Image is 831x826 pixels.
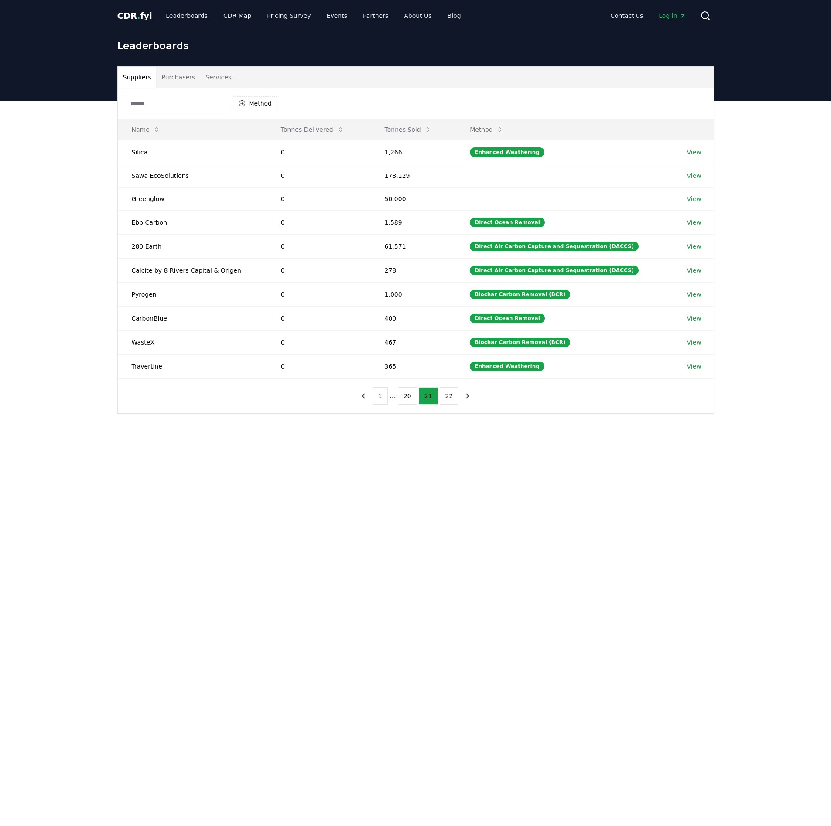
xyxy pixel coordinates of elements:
[687,171,701,180] a: View
[470,338,570,347] div: Biochar Carbon Removal (BCR)
[118,234,267,258] td: 280 Earth
[371,282,456,306] td: 1,000
[118,330,267,354] td: WasteX
[371,140,456,164] td: 1,266
[117,38,714,52] h1: Leaderboards
[118,140,267,164] td: Silica
[118,210,267,234] td: Ebb Carbon
[460,387,475,405] button: next page
[267,210,371,234] td: 0
[440,387,459,405] button: 22
[470,242,639,251] div: Direct Air Carbon Capture and Sequestration (DACCS)
[373,387,388,405] button: 1
[356,8,395,24] a: Partners
[470,362,544,371] div: Enhanced Weathering
[125,121,167,138] button: Name
[470,218,545,227] div: Direct Ocean Removal
[156,67,200,88] button: Purchasers
[390,391,396,401] li: ...
[603,8,650,24] a: Contact us
[371,354,456,378] td: 365
[687,362,701,371] a: View
[687,148,701,157] a: View
[687,242,701,251] a: View
[652,8,693,24] a: Log in
[687,290,701,299] a: View
[419,387,438,405] button: 21
[371,187,456,210] td: 50,000
[267,258,371,282] td: 0
[603,8,693,24] nav: Main
[118,354,267,378] td: Travertine
[267,234,371,258] td: 0
[267,164,371,187] td: 0
[117,10,152,21] span: CDR fyi
[267,187,371,210] td: 0
[470,290,570,299] div: Biochar Carbon Removal (BCR)
[320,8,354,24] a: Events
[260,8,318,24] a: Pricing Survey
[371,330,456,354] td: 467
[398,387,417,405] button: 20
[687,195,701,203] a: View
[659,11,686,20] span: Log in
[687,266,701,275] a: View
[118,258,267,282] td: Calcite by 8 Rivers Capital & Origen
[267,140,371,164] td: 0
[470,266,639,275] div: Direct Air Carbon Capture and Sequestration (DACCS)
[441,8,468,24] a: Blog
[267,354,371,378] td: 0
[117,10,152,22] a: CDR.fyi
[200,67,236,88] button: Services
[687,218,701,227] a: View
[159,8,468,24] nav: Main
[397,8,438,24] a: About Us
[371,258,456,282] td: 278
[118,67,157,88] button: Suppliers
[463,121,510,138] button: Method
[159,8,215,24] a: Leaderboards
[118,164,267,187] td: Sawa EcoSolutions
[233,96,278,110] button: Method
[687,338,701,347] a: View
[118,187,267,210] td: Greenglow
[470,147,544,157] div: Enhanced Weathering
[118,306,267,330] td: CarbonBlue
[267,306,371,330] td: 0
[137,10,140,21] span: .
[378,121,438,138] button: Tonnes Sold
[267,282,371,306] td: 0
[687,314,701,323] a: View
[470,314,545,323] div: Direct Ocean Removal
[267,330,371,354] td: 0
[274,121,351,138] button: Tonnes Delivered
[371,234,456,258] td: 61,571
[371,306,456,330] td: 400
[216,8,258,24] a: CDR Map
[371,164,456,187] td: 178,129
[356,387,371,405] button: previous page
[118,282,267,306] td: Pyrogen
[371,210,456,234] td: 1,589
